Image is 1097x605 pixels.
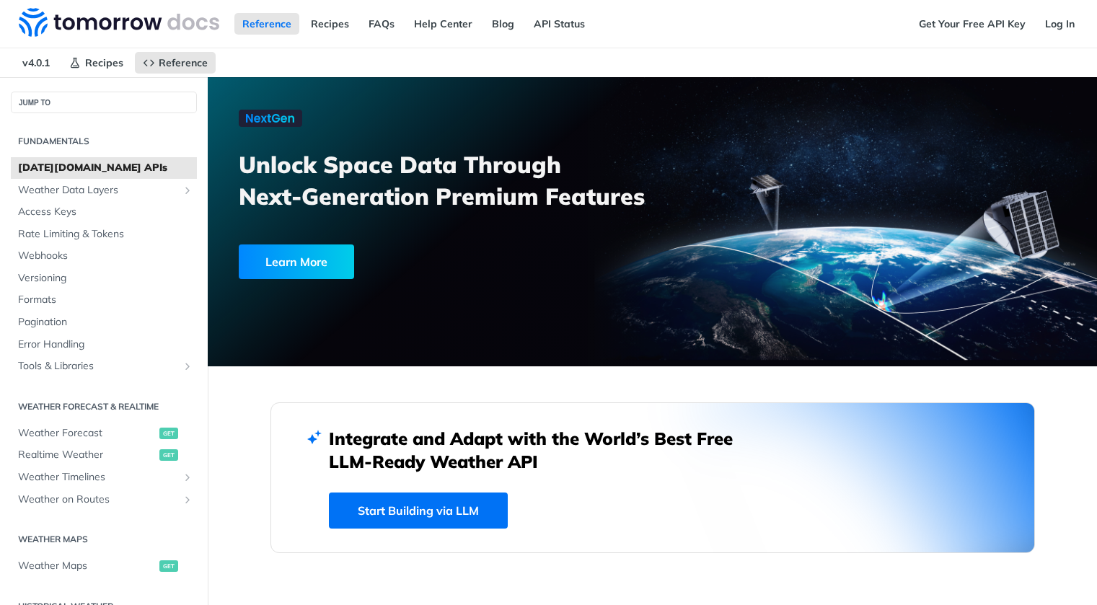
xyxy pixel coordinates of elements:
[11,356,197,377] a: Tools & LibrariesShow subpages for Tools & Libraries
[18,426,156,441] span: Weather Forecast
[159,56,208,69] span: Reference
[18,293,193,307] span: Formats
[61,52,131,74] a: Recipes
[11,423,197,444] a: Weather Forecastget
[11,289,197,311] a: Formats
[11,268,197,289] a: Versioning
[18,183,178,198] span: Weather Data Layers
[135,52,216,74] a: Reference
[11,400,197,413] h2: Weather Forecast & realtime
[484,13,522,35] a: Blog
[239,244,354,279] div: Learn More
[14,52,58,74] span: v4.0.1
[18,315,193,330] span: Pagination
[11,334,197,356] a: Error Handling
[18,227,193,242] span: Rate Limiting & Tokens
[11,489,197,511] a: Weather on RoutesShow subpages for Weather on Routes
[11,312,197,333] a: Pagination
[11,245,197,267] a: Webhooks
[11,157,197,179] a: [DATE][DOMAIN_NAME] APIs
[18,470,178,485] span: Weather Timelines
[18,161,193,175] span: [DATE][DOMAIN_NAME] APIs
[182,361,193,372] button: Show subpages for Tools & Libraries
[11,180,197,201] a: Weather Data LayersShow subpages for Weather Data Layers
[159,428,178,439] span: get
[18,271,193,286] span: Versioning
[85,56,123,69] span: Recipes
[234,13,299,35] a: Reference
[182,472,193,483] button: Show subpages for Weather Timelines
[182,494,193,505] button: Show subpages for Weather on Routes
[329,427,754,473] h2: Integrate and Adapt with the World’s Best Free LLM-Ready Weather API
[18,359,178,374] span: Tools & Libraries
[11,92,197,113] button: JUMP TO
[18,337,193,352] span: Error Handling
[11,555,197,577] a: Weather Mapsget
[11,224,197,245] a: Rate Limiting & Tokens
[911,13,1034,35] a: Get Your Free API Key
[11,467,197,488] a: Weather TimelinesShow subpages for Weather Timelines
[11,444,197,466] a: Realtime Weatherget
[526,13,593,35] a: API Status
[18,249,193,263] span: Webhooks
[11,201,197,223] a: Access Keys
[182,185,193,196] button: Show subpages for Weather Data Layers
[11,135,197,148] h2: Fundamentals
[361,13,402,35] a: FAQs
[18,205,193,219] span: Access Keys
[303,13,357,35] a: Recipes
[159,449,178,461] span: get
[19,8,219,37] img: Tomorrow.io Weather API Docs
[239,149,668,212] h3: Unlock Space Data Through Next-Generation Premium Features
[159,560,178,572] span: get
[239,244,582,279] a: Learn More
[11,533,197,546] h2: Weather Maps
[18,448,156,462] span: Realtime Weather
[18,559,156,573] span: Weather Maps
[329,493,508,529] a: Start Building via LLM
[1037,13,1083,35] a: Log In
[18,493,178,507] span: Weather on Routes
[406,13,480,35] a: Help Center
[239,110,302,127] img: NextGen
